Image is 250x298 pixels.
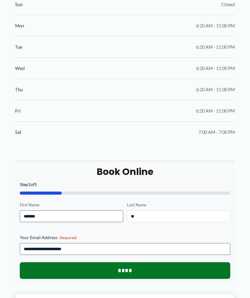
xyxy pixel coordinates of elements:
[20,234,231,241] label: Your Email Address
[15,85,23,94] span: Thu
[196,85,235,94] span: 6:20 AM - 11:00 PM
[28,182,31,187] span: 1
[15,107,21,115] span: Fri
[15,43,23,51] span: Tue
[15,0,23,9] span: Sun
[20,166,231,178] h2: Book Online
[196,107,235,115] span: 6:20 AM - 11:00 PM
[221,0,235,9] span: Closed
[15,22,24,30] span: Mon
[35,182,37,187] span: 5
[196,43,235,51] span: 6:20 AM - 11:00 PM
[127,202,230,208] label: Last Name
[59,235,77,240] span: (Required)
[196,22,235,30] span: 6:20 AM - 11:00 PM
[15,128,21,136] span: Sat
[20,182,231,187] p: Step of
[20,202,123,208] label: First Name
[15,64,25,72] span: Wed
[198,128,235,136] span: 7:00 AM - 7:00 PM
[196,64,235,72] span: 6:20 AM - 11:00 PM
